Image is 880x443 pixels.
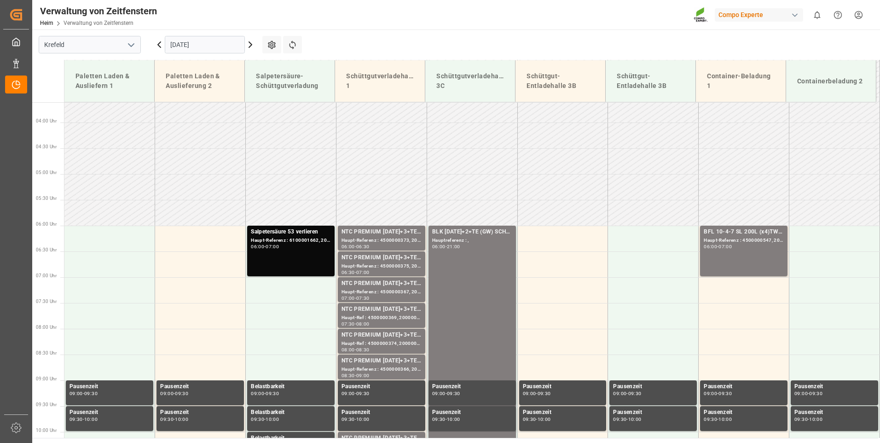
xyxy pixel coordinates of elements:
[36,350,57,356] span: 08:30 Uhr
[356,391,370,396] div: 09:30
[628,391,642,396] div: 09:30
[69,417,83,421] div: 09:30
[613,408,693,417] div: Pausenzeit
[40,4,157,18] div: Verwaltung von Zeitfenstern
[523,408,603,417] div: Pausenzeit
[356,322,370,326] div: 08:00
[717,245,718,249] div: -
[83,417,84,421] div: -
[84,391,98,396] div: 09:30
[36,299,57,304] span: 07:30 Uhr
[809,417,822,421] div: 10:00
[36,196,57,201] span: 05:30 Uhr
[626,417,628,421] div: -
[538,417,551,421] div: 10:00
[251,417,264,421] div: 09:30
[523,68,598,94] div: Schüttgut-Entladehalle 3B
[175,391,188,396] div: 09:30
[523,417,536,421] div: 09:30
[72,68,147,94] div: Paletten Laden & Ausliefern 1
[794,382,874,391] div: Pausenzeit
[251,227,331,237] div: Salpetersäure 53 verlieren
[69,382,150,391] div: Pausenzeit
[251,408,331,417] div: Belastbarkeit
[69,408,150,417] div: Pausenzeit
[626,391,628,396] div: -
[342,253,422,262] div: NTC PREMIUM [DATE]+3+TE BULK;
[69,391,83,396] div: 09:00
[251,391,264,396] div: 09:00
[84,417,98,421] div: 10:00
[704,245,717,249] div: 06:00
[794,408,874,417] div: Pausenzeit
[718,245,732,249] div: 07:00
[36,325,57,330] span: 08:00 Uhr
[36,118,57,123] span: 04:00 Uhr
[342,237,422,245] div: Haupt-Referenz : 4500000373, 2000000279;
[703,68,778,94] div: Container-Beladung 1
[342,270,355,274] div: 06:30
[83,391,84,396] div: -
[718,417,732,421] div: 10:00
[36,247,57,252] span: 06:30 Uhr
[266,417,279,421] div: 10:00
[251,237,331,245] div: Haupt-Referenz : 6100001662, 2000001410
[39,36,141,53] input: Typ zum Suchen/Auswählen
[174,417,175,421] div: -
[613,391,626,396] div: 09:00
[342,68,417,94] div: Schüttgutverladehalle 1
[828,5,848,25] button: Hilfe-Center
[446,391,447,396] div: -
[717,417,718,421] div: -
[807,5,828,25] button: 0 neue Benachrichtigungen anzeigen
[523,382,603,391] div: Pausenzeit
[536,417,537,421] div: -
[252,68,327,94] div: Salpetersäure-Schüttgutverladung
[355,296,356,300] div: -
[356,348,370,352] div: 08:30
[175,417,188,421] div: 10:00
[447,417,460,421] div: 10:00
[36,273,57,278] span: 07:00 Uhr
[355,391,356,396] div: -
[432,417,446,421] div: 09:30
[342,356,422,366] div: NTC PREMIUM [DATE]+3+TE BULK;
[808,391,809,396] div: -
[704,417,717,421] div: 09:30
[342,245,355,249] div: 06:00
[356,245,370,249] div: 06:30
[793,73,868,90] div: Containerbeladung 2
[266,391,279,396] div: 09:30
[174,391,175,396] div: -
[704,408,784,417] div: Pausenzeit
[432,391,446,396] div: 09:00
[342,288,422,296] div: Haupt-Referenz : 4500000367, 2000000279;
[628,417,642,421] div: 10:00
[356,296,370,300] div: 07:30
[715,6,807,23] button: Compo Experte
[342,348,355,352] div: 08:00
[355,245,356,249] div: -
[40,20,53,26] a: Heim
[342,262,422,270] div: Haupt-Referenz : 4500000375, 2000000279;
[251,382,331,391] div: Belastbarkeit
[342,314,422,322] div: Haupt-Ref : 4500000369, 2000000279;
[36,428,57,433] span: 10:00 Uhr
[342,434,422,443] div: NTC PREMIUM [DATE]+3+TE BULK;
[613,382,693,391] div: Pausenzeit
[264,391,266,396] div: -
[717,391,718,396] div: -
[613,68,688,94] div: Schüttgut-Entladehalle 3B
[165,36,245,53] input: TT-MM-JJJJ
[704,237,784,245] div: Haupt-Referenz : 4500000547, 2000000447;
[356,270,370,274] div: 07:00
[694,7,708,23] img: Screenshot%202023-09-29%20at%2010.02.21.png_1712312052.png
[355,270,356,274] div: -
[432,227,512,237] div: BLK [DATE]+2+TE (GW) SCHÜTTGUT
[432,245,446,249] div: 06:00
[356,373,370,378] div: 09:00
[808,417,809,421] div: -
[718,10,763,20] font: Compo Experte
[36,170,57,175] span: 05:00 Uhr
[160,417,174,421] div: 09:30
